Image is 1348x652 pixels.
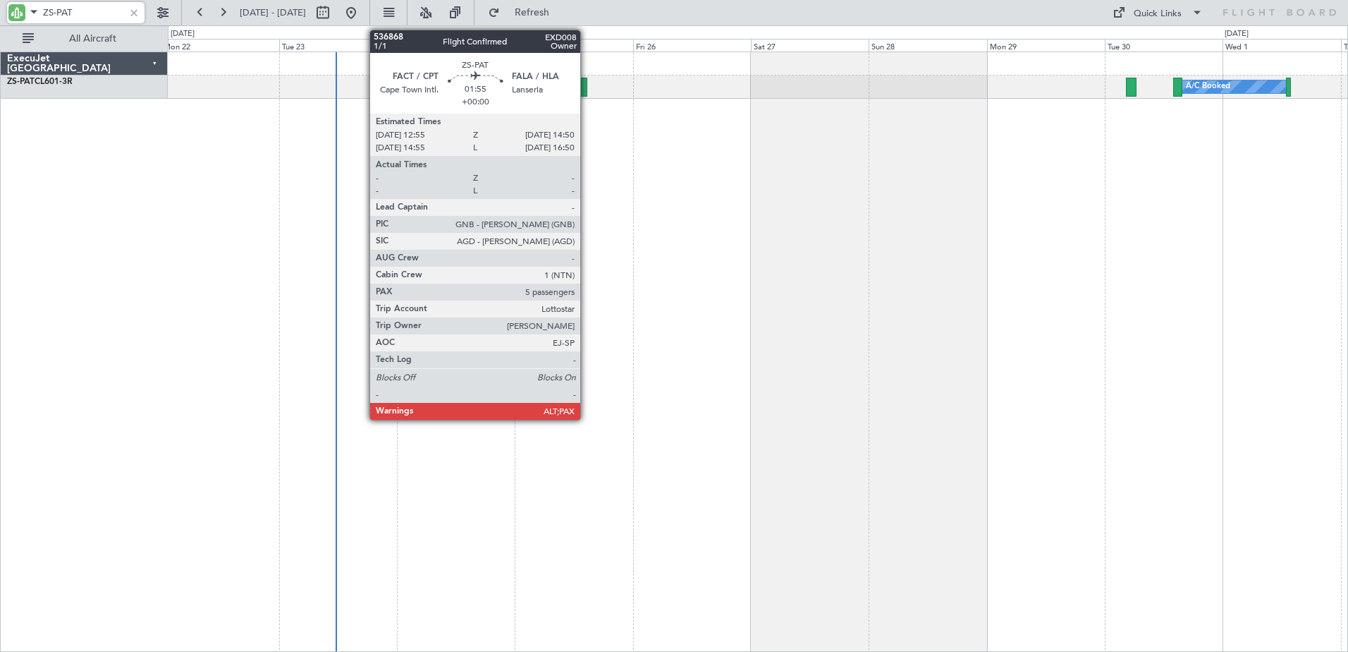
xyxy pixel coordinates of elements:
div: Mon 22 [161,39,278,52]
span: [DATE] - [DATE] [240,6,306,19]
span: ZS-PAT [7,78,35,86]
div: [DATE] [1225,28,1249,40]
input: A/C (Reg. or Type) [43,2,124,23]
button: All Aircraft [16,28,153,50]
div: Mon 29 [987,39,1105,52]
a: ZS-PATCL601-3R [7,78,73,86]
div: Sat 27 [751,39,869,52]
div: Fri 26 [633,39,751,52]
button: Quick Links [1105,1,1210,24]
div: Thu 25 [515,39,632,52]
div: Tue 23 [279,39,397,52]
div: Sun 28 [869,39,986,52]
div: Tue 30 [1105,39,1223,52]
div: Wed 1 [1223,39,1340,52]
span: Refresh [503,8,562,18]
button: Refresh [482,1,566,24]
div: [DATE] [171,28,195,40]
span: All Aircraft [37,34,149,44]
div: A/C Booked [1186,76,1230,97]
div: Quick Links [1134,7,1182,21]
div: Wed 24 [397,39,515,52]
